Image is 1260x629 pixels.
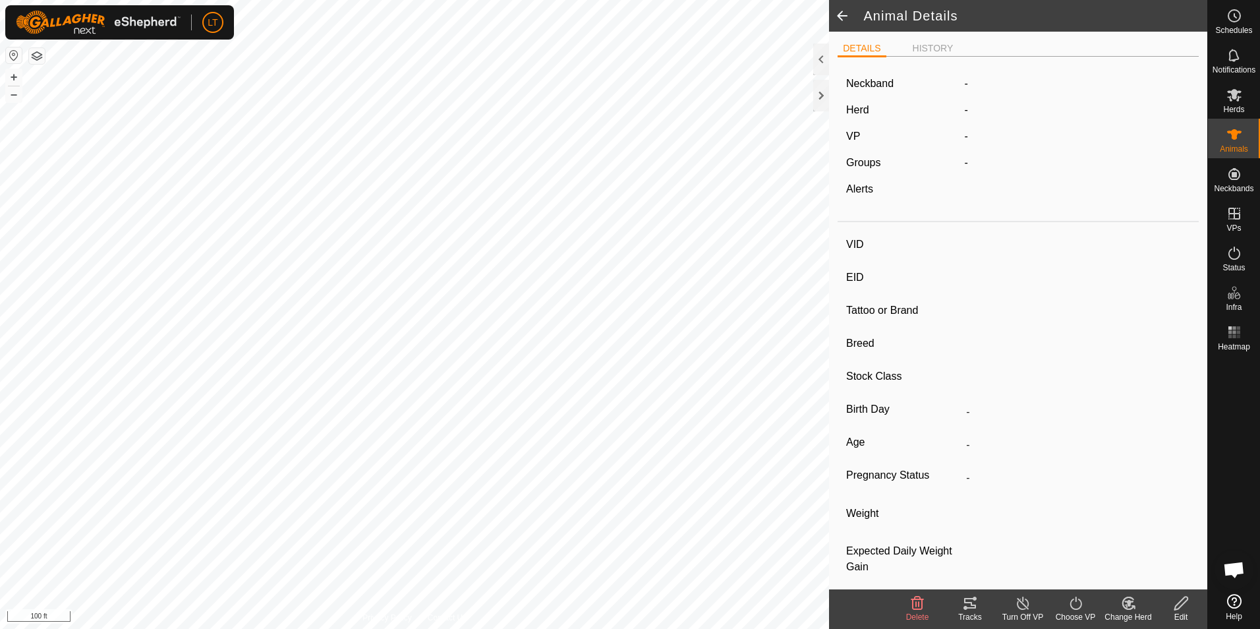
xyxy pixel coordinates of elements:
label: Age [846,434,961,451]
a: Open chat [1215,550,1254,589]
div: Choose VP [1049,611,1102,623]
app-display-virtual-paddock-transition: - [964,131,967,142]
div: Turn Off VP [996,611,1049,623]
a: Contact Us [428,612,467,624]
span: Infra [1226,303,1242,311]
div: Change Herd [1102,611,1155,623]
span: - [964,104,967,115]
span: Herds [1223,105,1244,113]
label: - [964,76,967,92]
button: – [6,86,22,102]
a: Help [1208,589,1260,626]
button: Reset Map [6,47,22,63]
label: Herd [846,104,869,115]
span: VPs [1226,224,1241,232]
li: DETAILS [838,42,886,57]
span: Notifications [1213,66,1255,74]
button: Map Layers [29,48,45,64]
img: Gallagher Logo [16,11,181,34]
label: Expected Daily Weight Gain [846,543,961,575]
label: Stock Class [846,368,961,385]
label: Weight [846,500,961,527]
label: Tattoo or Brand [846,302,961,319]
div: - [959,155,1195,171]
label: EID [846,269,961,286]
span: Neckbands [1214,185,1253,193]
span: Heatmap [1218,343,1250,351]
label: Birth Day [846,401,961,418]
label: Groups [846,157,880,168]
label: VID [846,236,961,253]
label: Alerts [846,183,873,195]
label: Neckband [846,76,894,92]
button: + [6,69,22,85]
span: Animals [1220,145,1248,153]
span: Schedules [1215,26,1252,34]
span: Delete [906,613,929,622]
span: Status [1222,264,1245,272]
a: Privacy Policy [362,612,412,624]
span: Help [1226,613,1242,620]
div: Edit [1155,611,1207,623]
label: Pregnancy Status [846,467,961,484]
h2: Animal Details [863,8,1207,24]
span: LT [208,16,217,30]
label: Breed [846,335,961,352]
label: VP [846,131,860,142]
div: Tracks [944,611,996,623]
li: HISTORY [907,42,959,55]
